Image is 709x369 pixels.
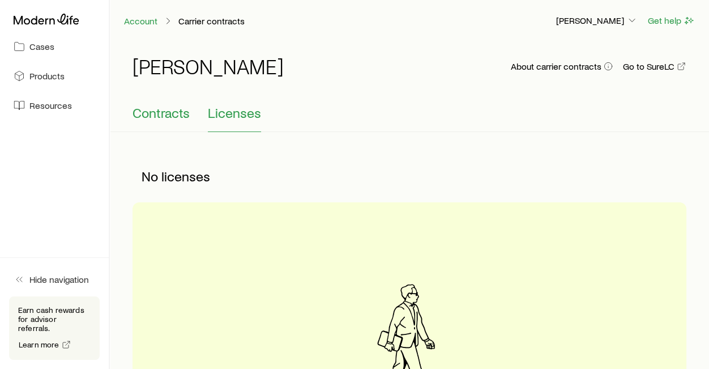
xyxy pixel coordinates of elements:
span: No [142,168,158,184]
button: Get help [647,14,695,27]
a: Account [123,16,158,27]
p: Earn cash rewards for advisor referrals. [18,306,91,333]
div: Contracting sub-page tabs [133,105,686,132]
span: licenses [161,168,210,184]
a: Products [9,63,100,88]
h1: [PERSON_NAME] [133,55,284,78]
span: Cases [29,41,54,52]
span: Licenses [208,105,261,121]
p: Carrier contracts [178,15,245,27]
button: Hide navigation [9,267,100,292]
a: Go to SureLC [622,61,686,72]
span: Hide navigation [29,274,89,285]
p: [PERSON_NAME] [556,15,638,26]
div: Earn cash rewards for advisor referrals.Learn more [9,296,100,360]
span: Contracts [133,105,190,121]
a: Resources [9,93,100,118]
span: Products [29,70,65,82]
button: [PERSON_NAME] [556,14,638,28]
button: About carrier contracts [510,61,613,72]
span: Learn more [19,341,59,349]
span: Resources [29,100,72,111]
a: Cases [9,34,100,59]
